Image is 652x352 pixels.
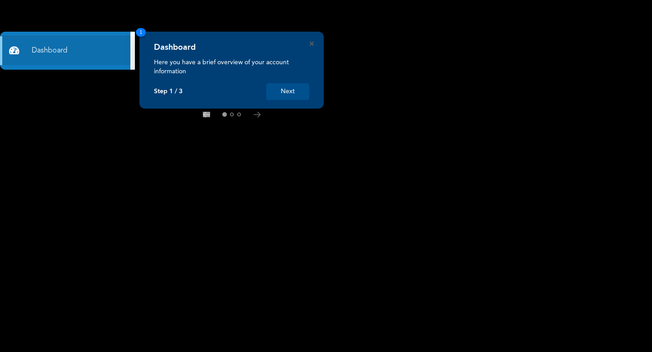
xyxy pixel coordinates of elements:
p: Here you have a brief overview of your account information [154,58,309,76]
p: Step 1 / 3 [154,88,182,95]
button: Close [310,42,314,46]
h4: Dashboard [154,43,196,52]
span: 1 [136,28,146,37]
button: Next [266,83,309,100]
